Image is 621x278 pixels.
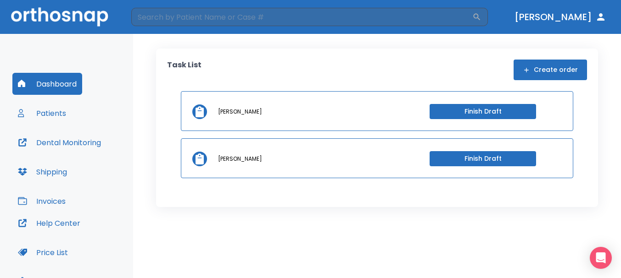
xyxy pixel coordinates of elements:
[430,104,536,119] button: Finish Draft
[218,108,262,116] p: [PERSON_NAME]
[12,190,71,212] button: Invoices
[12,241,73,263] button: Price List
[218,155,262,163] p: [PERSON_NAME]
[590,247,612,269] div: Open Intercom Messenger
[12,212,86,234] button: Help Center
[12,161,73,183] button: Shipping
[12,102,72,124] button: Patients
[167,60,201,80] p: Task List
[511,9,610,25] button: [PERSON_NAME]
[12,73,82,95] button: Dashboard
[12,131,106,153] button: Dental Monitoring
[11,7,108,26] img: Orthosnap
[131,8,472,26] input: Search by Patient Name or Case #
[514,60,587,80] button: Create order
[430,151,536,166] button: Finish Draft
